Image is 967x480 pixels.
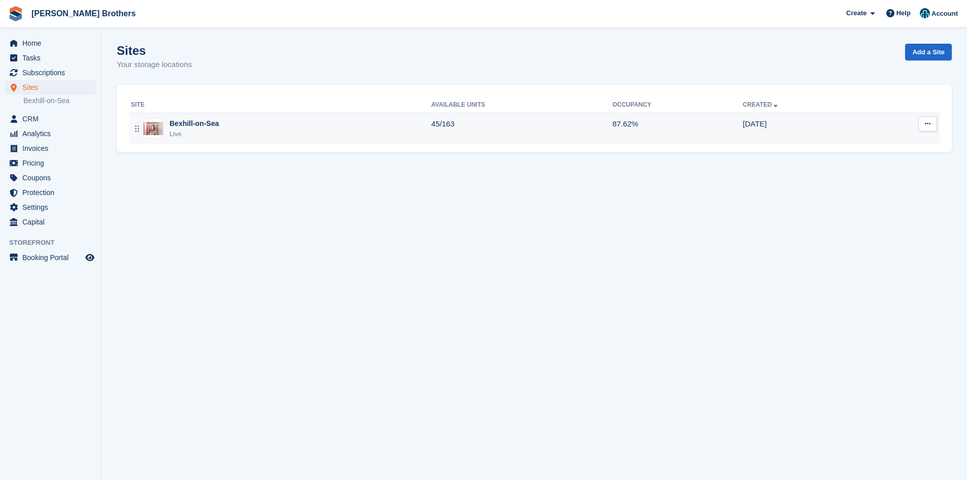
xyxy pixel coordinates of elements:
a: menu [5,112,96,126]
td: [DATE] [743,113,868,144]
a: menu [5,250,96,265]
a: [PERSON_NAME] Brothers [27,5,140,22]
a: menu [5,36,96,50]
a: menu [5,51,96,65]
a: menu [5,215,96,229]
span: Help [896,8,911,18]
img: Helen Eldridge [920,8,930,18]
a: menu [5,80,96,94]
a: Created [743,101,780,108]
a: menu [5,126,96,141]
div: Bexhill-on-Sea [170,118,219,129]
span: Sites [22,80,83,94]
span: Analytics [22,126,83,141]
span: Create [846,8,866,18]
a: menu [5,66,96,80]
td: 87.62% [612,113,743,144]
a: Preview store [84,251,96,264]
span: Booking Portal [22,250,83,265]
img: Image of Bexhill-on-Sea site [144,122,163,135]
span: Storefront [9,238,101,248]
span: Subscriptions [22,66,83,80]
h1: Sites [117,44,192,57]
th: Available Units [431,97,613,113]
span: Invoices [22,141,83,155]
a: menu [5,171,96,185]
span: Protection [22,185,83,200]
td: 45/163 [431,113,613,144]
span: Pricing [22,156,83,170]
span: CRM [22,112,83,126]
a: menu [5,141,96,155]
span: Settings [22,200,83,214]
div: Live [170,129,219,139]
a: menu [5,156,96,170]
th: Occupancy [612,97,743,113]
span: Capital [22,215,83,229]
a: Bexhill-on-Sea [23,96,96,106]
span: Tasks [22,51,83,65]
a: menu [5,200,96,214]
a: menu [5,185,96,200]
a: Add a Site [905,44,952,60]
span: Coupons [22,171,83,185]
p: Your storage locations [117,59,192,71]
img: stora-icon-8386f47178a22dfd0bd8f6a31ec36ba5ce8667c1dd55bd0f319d3a0aa187defe.svg [8,6,23,21]
span: Account [931,9,958,19]
th: Site [129,97,431,113]
span: Home [22,36,83,50]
